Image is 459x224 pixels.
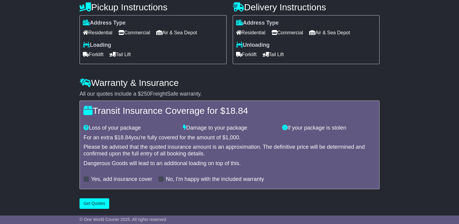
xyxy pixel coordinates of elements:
div: All our quotes include a $ FreightSafe warranty. [79,91,380,97]
span: Air & Sea Depot [156,28,197,37]
span: Commercial [118,28,150,37]
div: If your package is stolen [279,125,379,131]
span: Forklift [236,50,257,59]
span: 250 [141,91,150,97]
h4: Warranty & Insurance [79,78,380,88]
h4: Pickup Instructions [79,2,226,12]
span: © One World Courier 2025. All rights reserved. [79,217,167,222]
span: Commercial [272,28,303,37]
h4: Transit Insurance Coverage for $ [83,106,376,116]
span: Tail Lift [263,50,284,59]
span: Residential [83,28,112,37]
label: Address Type [83,20,126,26]
span: Forklift [83,50,103,59]
h4: Delivery Instructions [233,2,380,12]
div: Please be advised that the quoted insurance amount is an approximation. The definitive price will... [83,144,376,157]
span: 18.84 [225,106,248,116]
label: Unloading [236,42,270,49]
label: Address Type [236,20,279,26]
div: Damage to your package [180,125,279,131]
span: 1,000 [225,134,239,141]
button: Get Quotes [79,198,109,209]
label: Yes, add insurance cover [91,176,152,183]
div: Loss of your package [80,125,180,131]
label: Loading [83,42,111,49]
label: No, I'm happy with the included warranty [166,176,264,183]
span: 18.84 [117,134,131,141]
div: For an extra $ you're fully covered for the amount of $ . [83,134,376,141]
span: Residential [236,28,265,37]
span: Air & Sea Depot [309,28,350,37]
div: Dangerous Goods will lead to an additional loading on top of this. [83,160,376,167]
span: Tail Lift [110,50,131,59]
